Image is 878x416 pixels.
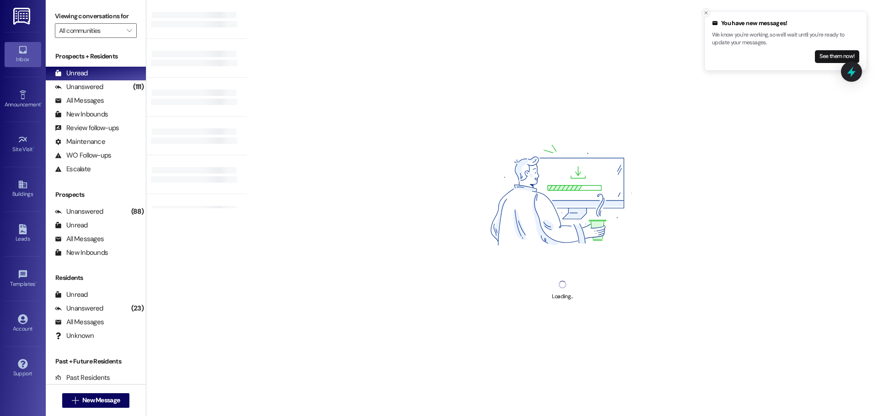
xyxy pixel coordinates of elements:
[712,19,859,28] div: You have new messages!
[46,190,146,200] div: Prospects
[55,331,94,341] div: Unknown
[33,145,34,151] span: •
[5,311,41,336] a: Account
[55,317,104,327] div: All Messages
[13,8,32,25] img: ResiDesk Logo
[55,9,137,23] label: Viewing conversations for
[55,96,104,105] div: All Messages
[35,279,37,286] span: •
[55,373,110,383] div: Past Residents
[62,393,130,408] button: New Message
[55,221,88,230] div: Unread
[552,292,573,301] div: Loading...
[59,23,122,38] input: All communities
[712,31,859,47] p: We know you're working, so we'll wait until you're ready to update your messages.
[815,50,859,63] button: See them now!
[46,357,146,366] div: Past + Future Residents
[55,151,111,160] div: WO Follow-ups
[46,52,146,61] div: Prospects + Residents
[129,205,146,219] div: (88)
[55,207,103,216] div: Unanswered
[129,301,146,316] div: (23)
[55,68,88,78] div: Unread
[82,395,120,405] span: New Message
[5,132,41,157] a: Site Visit •
[55,137,105,147] div: Maintenance
[127,27,132,34] i: 
[5,42,41,67] a: Inbox
[55,82,103,92] div: Unanswered
[5,356,41,381] a: Support
[72,397,79,404] i: 
[41,100,42,106] span: •
[5,221,41,246] a: Leads
[131,80,146,94] div: (111)
[55,304,103,313] div: Unanswered
[55,248,108,258] div: New Inbounds
[55,123,119,133] div: Review follow-ups
[5,177,41,201] a: Buildings
[55,290,88,300] div: Unread
[55,164,91,174] div: Escalate
[55,234,104,244] div: All Messages
[46,273,146,283] div: Residents
[5,267,41,291] a: Templates •
[55,110,108,119] div: New Inbounds
[701,8,711,17] button: Close toast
